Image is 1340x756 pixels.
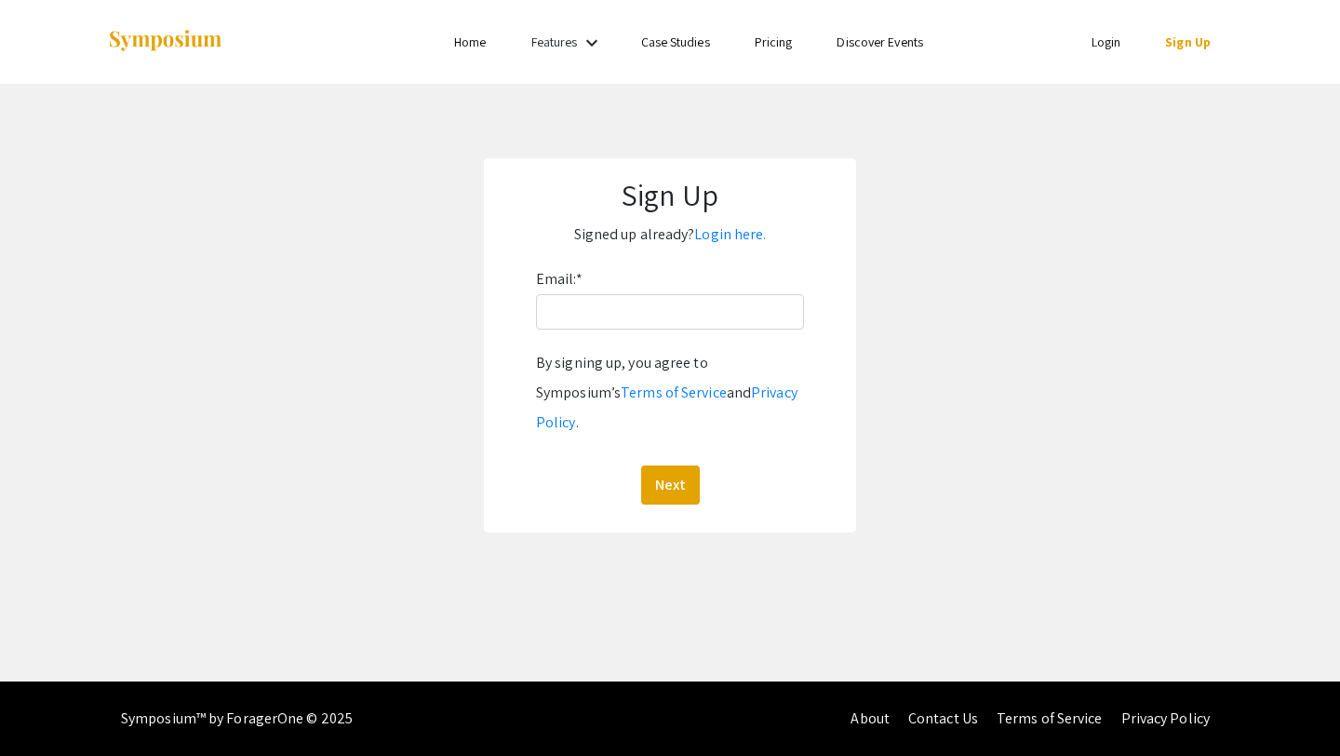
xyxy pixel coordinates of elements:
div: Symposium™ by ForagerOne © 2025 [121,682,353,756]
a: Login [1092,34,1121,50]
p: Signed up already? [502,220,837,250]
button: Next [641,466,700,505]
a: Case Studies [641,34,710,50]
a: Pricing [755,34,793,50]
a: Features [531,34,578,50]
a: About [851,709,890,728]
a: Login here. [694,224,766,244]
a: Privacy Policy [536,383,797,432]
label: Email: [536,264,583,294]
mat-icon: Expand Features list [581,32,603,54]
a: Terms of Service [997,709,1103,728]
h1: Sign Up [502,177,837,212]
a: Terms of Service [621,383,727,402]
a: Sign Up [1165,34,1211,50]
div: By signing up, you agree to Symposium’s and . [536,348,804,438]
a: Privacy Policy [1121,709,1210,728]
img: Symposium by ForagerOne [107,29,223,54]
a: Home [454,34,486,50]
a: Contact Us [908,709,978,728]
a: Discover Events [837,34,923,50]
